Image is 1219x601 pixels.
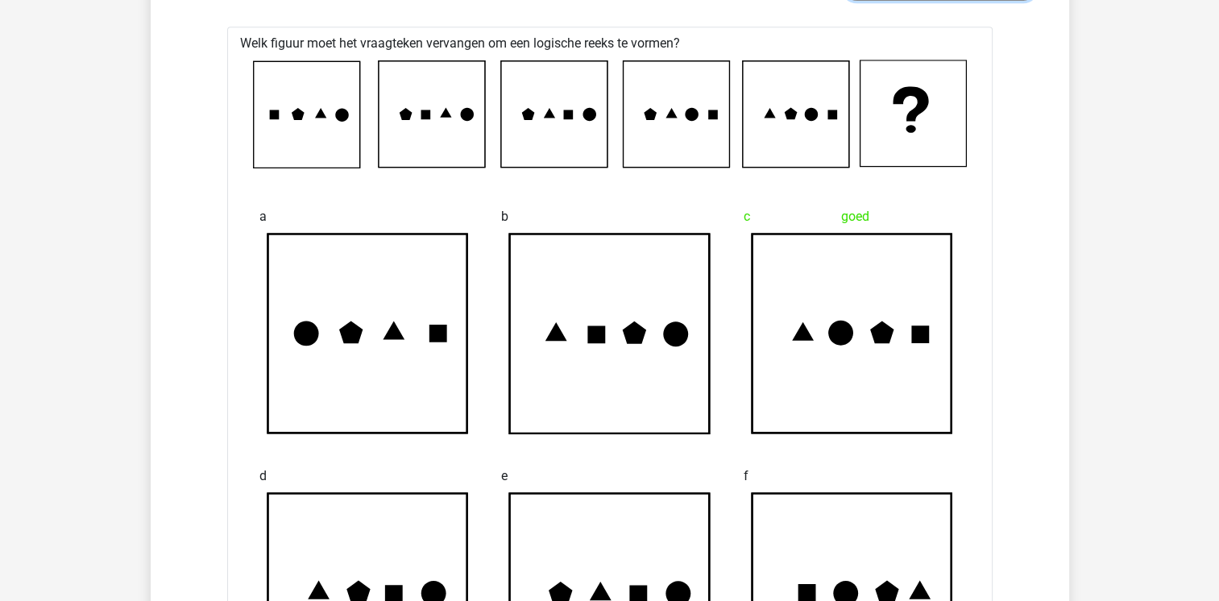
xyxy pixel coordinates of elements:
span: b [501,201,508,233]
span: a [259,201,267,233]
div: goed [744,201,960,233]
span: c [744,201,750,233]
span: d [259,460,267,492]
span: f [744,460,748,492]
span: e [501,460,508,492]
